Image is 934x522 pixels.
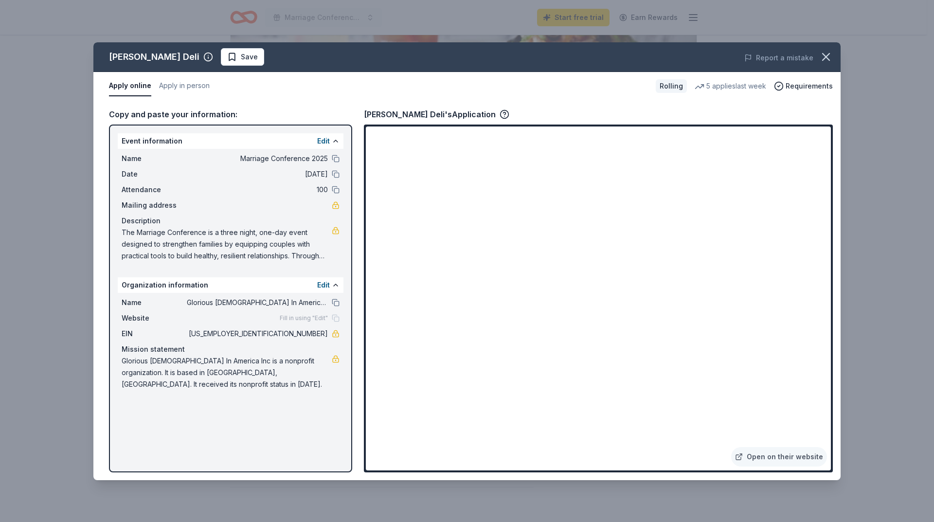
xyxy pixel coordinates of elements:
div: [PERSON_NAME] Deli's Application [364,108,509,121]
button: Apply online [109,76,151,96]
span: Requirements [786,80,833,92]
button: Save [221,48,264,66]
span: Save [241,51,258,63]
button: Apply in person [159,76,210,96]
span: [DATE] [187,168,328,180]
span: Name [122,297,187,308]
div: 5 applies last week [695,80,766,92]
span: Attendance [122,184,187,196]
span: Website [122,312,187,324]
div: Organization information [118,277,343,293]
span: Glorious [DEMOGRAPHIC_DATA] In America Inc [187,297,328,308]
a: Open on their website [731,447,827,467]
span: Mailing address [122,199,187,211]
div: Copy and paste your information: [109,108,352,121]
button: Report a mistake [744,52,813,64]
div: Description [122,215,340,227]
span: Date [122,168,187,180]
span: Fill in using "Edit" [280,314,328,322]
span: 100 [187,184,328,196]
span: [US_EMPLOYER_IDENTIFICATION_NUMBER] [187,328,328,340]
span: EIN [122,328,187,340]
div: Rolling [656,79,687,93]
span: Glorious [DEMOGRAPHIC_DATA] In America Inc is a nonprofit organization. It is based in [GEOGRAPHI... [122,355,332,390]
button: Edit [317,135,330,147]
div: [PERSON_NAME] Deli [109,49,199,65]
span: The Marriage Conference is a three night, one-day event designed to strengthen families by equipp... [122,227,332,262]
button: Edit [317,279,330,291]
div: Mission statement [122,343,340,355]
span: Name [122,153,187,164]
div: Event information [118,133,343,149]
button: Requirements [774,80,833,92]
span: Marriage Conference 2025 [187,153,328,164]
